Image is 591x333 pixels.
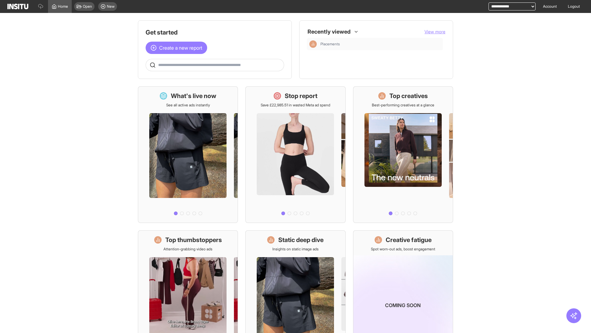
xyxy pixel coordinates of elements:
h1: Top thumbstoppers [165,236,222,244]
h1: What's live now [171,92,216,100]
button: Create a new report [146,42,207,54]
span: Create a new report [159,44,202,51]
p: Save £22,985.51 in wasted Meta ad spend [261,103,330,108]
img: Logo [7,4,28,9]
span: New [107,4,115,9]
p: Best-performing creatives at a glance [372,103,434,108]
span: Home [58,4,68,9]
div: Insights [309,40,317,48]
p: See all active ads instantly [166,103,210,108]
a: Stop reportSave £22,985.51 in wasted Meta ad spend [245,86,345,223]
p: Insights on static image ads [272,247,319,252]
h1: Static deep dive [278,236,324,244]
h1: Stop report [285,92,317,100]
span: Placements [320,42,340,47]
span: View more [424,29,445,34]
p: Attention-grabbing video ads [163,247,212,252]
a: Top creativesBest-performing creatives at a glance [353,86,453,223]
span: Placements [320,42,440,47]
span: Open [83,4,92,9]
h1: Top creatives [389,92,428,100]
a: What's live nowSee all active ads instantly [138,86,238,223]
button: View more [424,29,445,35]
h1: Get started [146,28,284,37]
